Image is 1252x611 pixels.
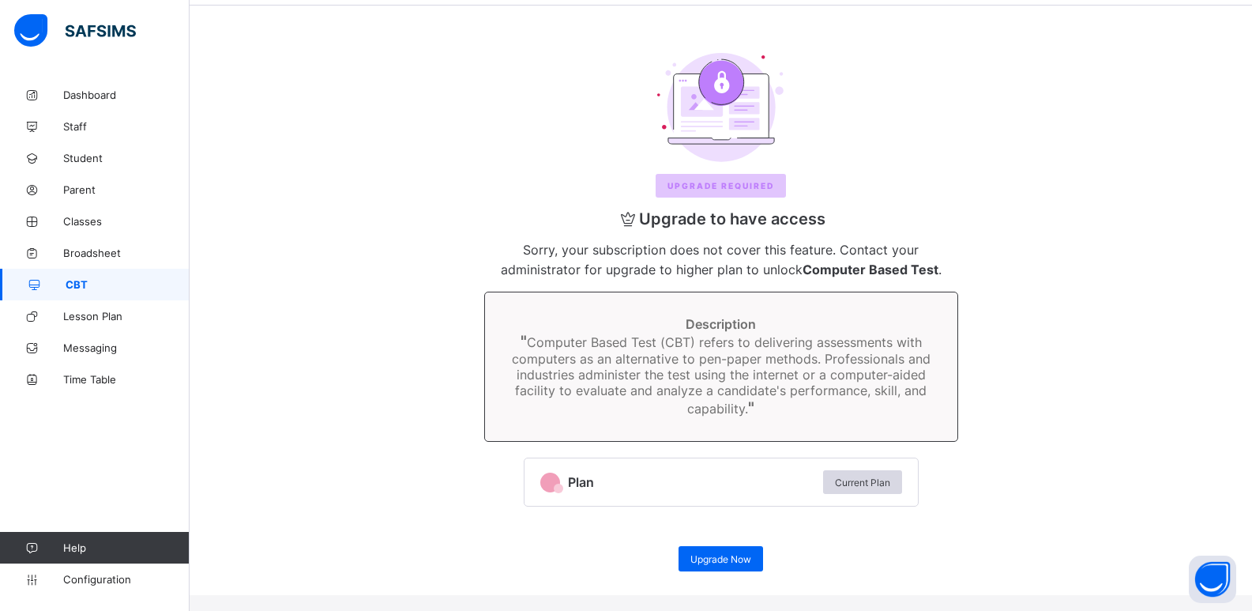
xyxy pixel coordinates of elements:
[63,341,190,354] span: Messaging
[63,573,189,586] span: Configuration
[657,53,785,162] img: upgrade.6110063f93bfcd33cea47338b18df3b1.svg
[521,332,527,351] span: "
[63,247,190,259] span: Broadsheet
[512,334,931,417] span: Computer Based Test (CBT) refers to delivering assessments with computers as an alternative to pe...
[63,541,189,554] span: Help
[14,14,136,47] img: safsims
[748,398,754,417] span: "
[803,262,938,277] b: Computer Based Test
[501,242,942,277] span: Sorry, your subscription does not cover this feature. Contact your administrator for upgrade to h...
[690,553,751,565] span: Upgrade Now
[63,215,190,228] span: Classes
[63,152,190,164] span: Student
[667,181,774,190] span: Upgrade REQUIRED
[835,477,890,488] span: Current Plan
[66,278,190,291] span: CBT
[1189,556,1236,603] button: Open asap
[63,373,190,386] span: Time Table
[568,474,815,490] span: Plan
[63,183,190,196] span: Parent
[484,209,958,228] span: Upgrade to have access
[63,120,190,133] span: Staff
[63,310,190,322] span: Lesson Plan
[509,316,934,332] span: Description
[63,89,190,101] span: Dashboard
